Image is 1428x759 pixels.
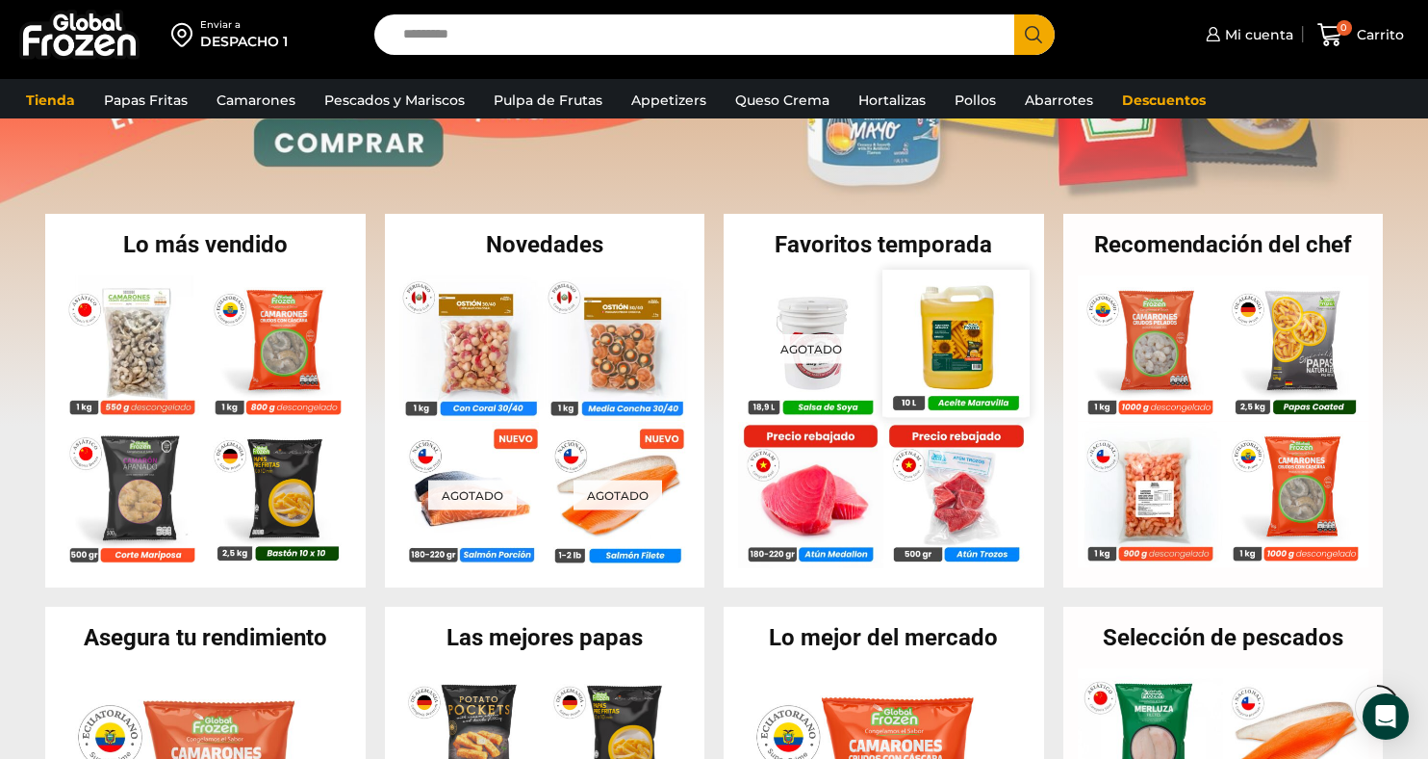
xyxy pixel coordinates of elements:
[1337,20,1352,36] span: 0
[200,18,288,32] div: Enviar a
[385,233,705,256] h2: Novedades
[427,481,516,510] p: Agotado
[1063,626,1384,649] h2: Selección de pescados
[622,82,716,118] a: Appetizers
[1201,15,1293,54] a: Mi cuenta
[1112,82,1215,118] a: Descuentos
[726,82,839,118] a: Queso Crema
[315,82,474,118] a: Pescados y Mariscos
[45,233,366,256] h2: Lo más vendido
[1063,233,1384,256] h2: Recomendación del chef
[945,82,1006,118] a: Pollos
[1363,694,1409,740] div: Open Intercom Messenger
[573,481,661,510] p: Agotado
[724,626,1044,649] h2: Lo mejor del mercado
[1015,82,1103,118] a: Abarrotes
[171,18,200,51] img: address-field-icon.svg
[45,626,366,649] h2: Asegura tu rendimiento
[16,82,85,118] a: Tienda
[484,82,612,118] a: Pulpa de Frutas
[1352,25,1404,44] span: Carrito
[385,626,705,649] h2: Las mejores papas
[767,333,855,363] p: Agotado
[724,233,1044,256] h2: Favoritos temporada
[1220,25,1293,44] span: Mi cuenta
[1313,13,1409,58] a: 0 Carrito
[849,82,935,118] a: Hortalizas
[94,82,197,118] a: Papas Fritas
[1014,14,1055,55] button: Search button
[207,82,305,118] a: Camarones
[200,32,288,51] div: DESPACHO 1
